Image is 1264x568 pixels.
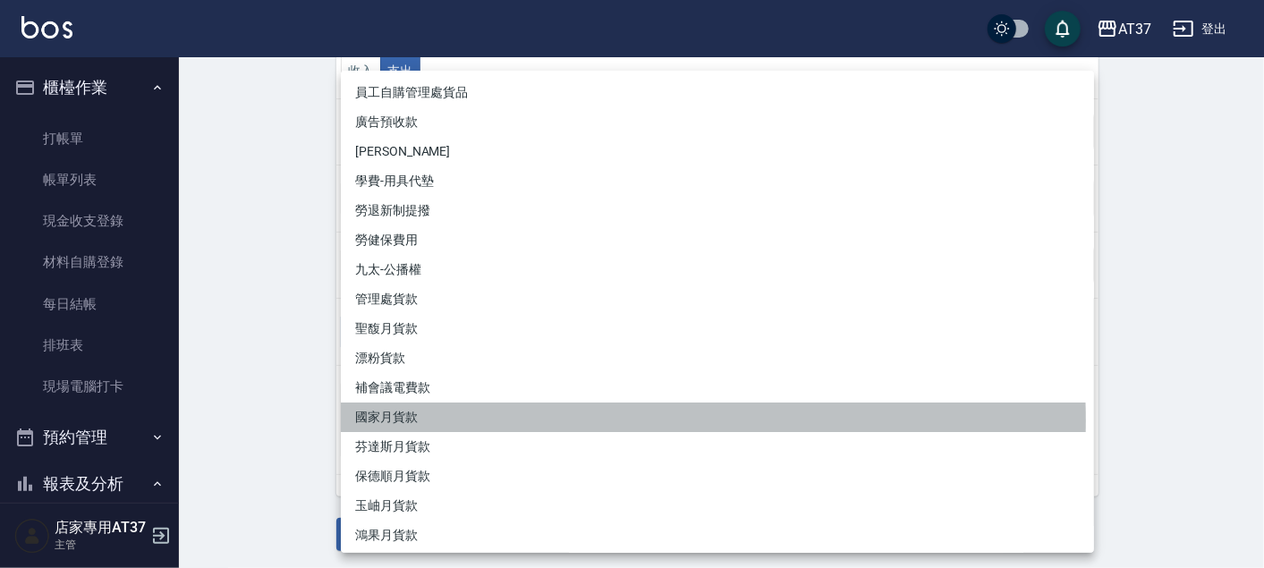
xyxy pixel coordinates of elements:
[341,403,1094,432] li: 國家月貨款
[341,432,1094,462] li: 芬達斯月貨款
[341,107,1094,137] li: 廣告預收款
[341,462,1094,491] li: 保德順月貨款
[341,343,1094,373] li: 漂粉貨款
[341,521,1094,550] li: 鴻果月貨款
[341,137,1094,166] li: [PERSON_NAME]
[341,314,1094,343] li: 聖馥月貨款
[341,284,1094,314] li: 管理處貨款
[341,255,1094,284] li: 九太-公播權
[341,373,1094,403] li: 補會議電費款
[341,225,1094,255] li: 勞健保費用
[341,491,1094,521] li: 玉岫月貨款
[341,196,1094,225] li: 勞退新制提撥
[341,78,1094,107] li: 員工自購管理處貨品
[341,166,1094,196] li: 學費-用具代墊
